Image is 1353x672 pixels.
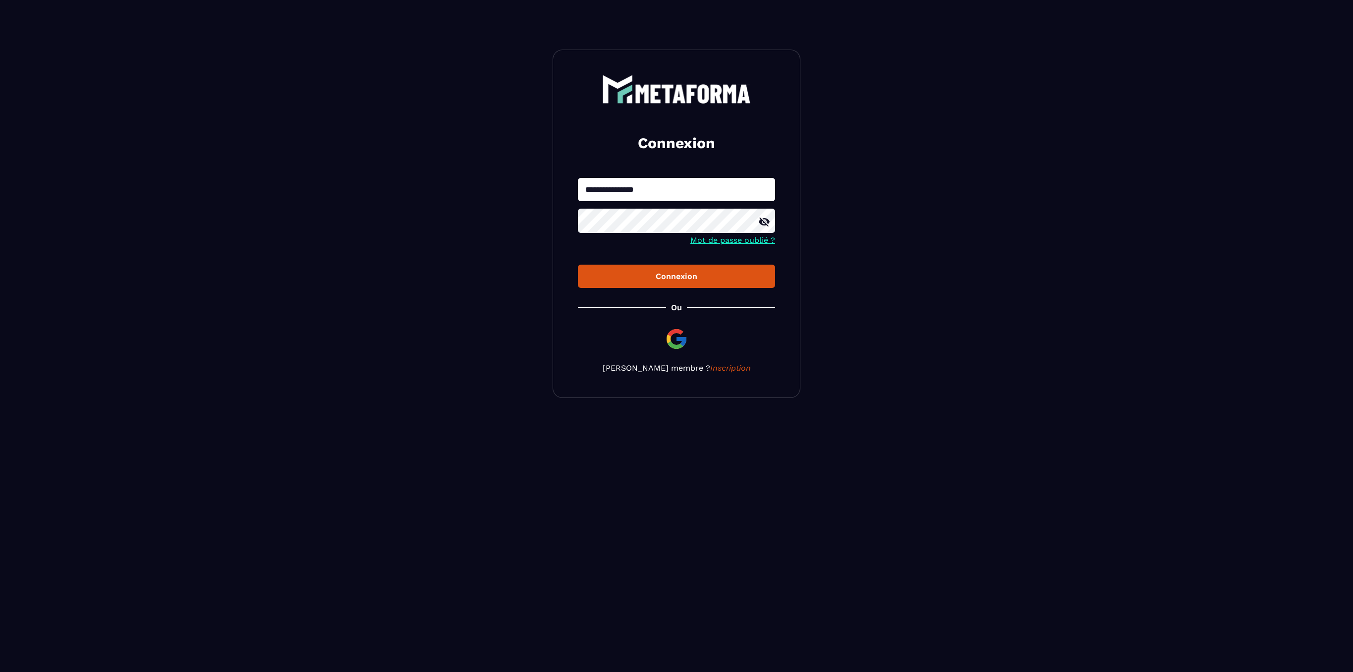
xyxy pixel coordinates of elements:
button: Connexion [578,265,775,288]
img: logo [602,75,751,104]
div: Connexion [586,272,767,281]
p: [PERSON_NAME] membre ? [578,363,775,373]
h2: Connexion [590,133,763,153]
a: Inscription [710,363,751,373]
a: logo [578,75,775,104]
a: Mot de passe oublié ? [690,235,775,245]
img: google [665,327,688,351]
p: Ou [671,303,682,312]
